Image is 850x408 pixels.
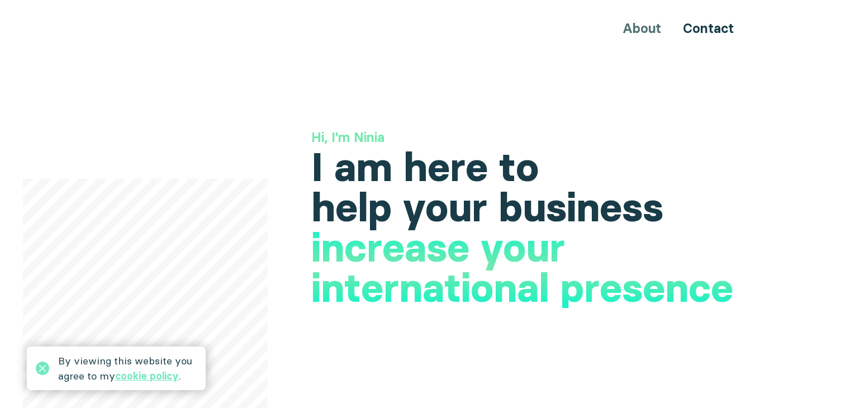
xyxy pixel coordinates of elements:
[683,20,734,36] a: Contact
[115,369,179,382] a: cookie policy
[58,353,197,383] div: By viewing this website you agree to my .
[311,128,752,147] h3: Hi, I'm Ninia
[311,227,752,308] h1: increase your international presence
[311,147,752,227] h1: I am here to help your business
